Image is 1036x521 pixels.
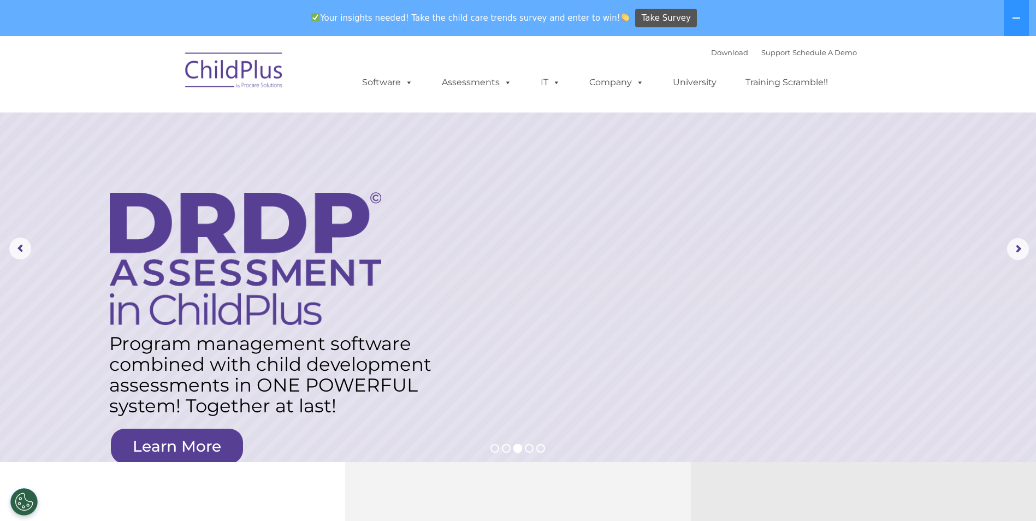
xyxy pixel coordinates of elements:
img: ✅ [311,13,319,21]
font: | [711,48,857,57]
rs-layer: Program management software combined with child development assessments in ONE POWERFUL system! T... [109,333,441,416]
a: IT [530,72,571,93]
a: Learn More [111,429,243,464]
a: Company [578,72,655,93]
img: 👏 [621,13,629,21]
a: Software [351,72,424,93]
a: Assessments [431,72,523,93]
button: Cookies Settings [10,488,38,516]
span: Take Survey [642,9,691,28]
span: Your insights needed! Take the child care trends survey and enter to win! [307,7,634,28]
a: University [662,72,727,93]
a: Training Scramble!! [735,72,839,93]
a: Support [761,48,790,57]
span: Phone number [152,117,198,125]
a: Schedule A Demo [792,48,857,57]
span: Last name [152,72,185,80]
a: Download [711,48,748,57]
img: DRDP Assessment in ChildPlus [110,192,381,325]
a: Take Survey [635,9,697,28]
img: ChildPlus by Procare Solutions [180,45,289,99]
